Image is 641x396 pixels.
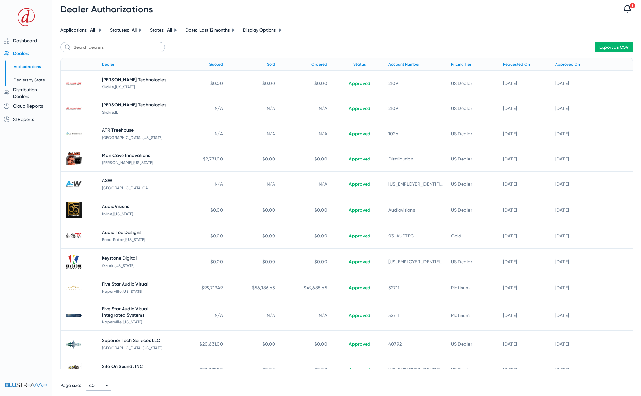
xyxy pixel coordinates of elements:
[550,275,602,300] td: [DATE]
[446,96,498,121] td: US Dealer
[66,107,82,110] img: RY_LnHATCEuZ1yHoPhEtyA.jpg
[232,105,275,112] span: N/A
[13,51,29,56] span: Dealers
[66,181,82,187] img: cwiZM3hMGEqwbxW4wtv-IA.jpg
[383,249,446,275] td: [US_EMPLOYER_IDENTIFICATION_NUMBER]
[383,121,446,146] td: 1026
[102,61,114,68] div: Dealer
[232,367,275,373] span: $0.00
[311,61,327,68] div: Ordered
[284,312,327,319] span: N/A
[383,275,446,300] td: 52711
[383,71,446,96] td: 2109
[349,367,370,373] a: Approved
[232,80,275,86] span: $0.00
[383,331,446,357] td: 40792
[167,28,172,33] span: All
[284,80,327,86] span: $0.00
[209,61,223,68] div: Quoted
[503,61,530,68] div: Requested On
[349,131,370,137] a: Approved
[180,156,223,162] span: $2,771.00
[550,71,602,96] td: [DATE]
[14,78,45,82] span: Dealers by State
[180,207,223,213] span: $0.00
[446,197,498,223] td: US Dealer
[102,61,175,68] div: Dealer
[102,160,175,166] div: [PERSON_NAME] , [US_STATE]
[446,146,498,172] td: US Dealer
[232,284,275,291] span: $56,186.65
[66,232,82,239] img: QYOOC_QvKEONHyBbkmyHRw.jpg
[102,363,143,370] span: Site On Sound, INC
[60,383,81,388] span: Page size:
[102,306,167,319] span: Five Star Audio Visual Integrated Systems
[451,61,471,68] div: Pricing Tier
[284,181,327,187] span: N/A
[132,28,137,33] span: All
[180,312,223,319] span: N/A
[284,341,327,347] span: $0.00
[388,61,420,68] div: Account Number
[13,87,37,99] span: Distribution Dealers
[284,130,327,137] span: N/A
[550,172,602,197] td: [DATE]
[60,28,87,33] span: Applications:
[550,146,602,172] td: [DATE]
[232,233,275,239] span: $0.00
[66,363,82,376] img: cKCqfbgPFk-t6Hv64qGSEA.jpg
[498,223,550,249] td: [DATE]
[102,152,150,159] span: Man Cave Innovations
[349,181,370,187] a: Approved
[66,82,82,85] img: XmB1htlFZU-2AjNaR4Jnog.png
[232,341,275,347] span: $0.00
[180,181,223,187] span: N/A
[102,236,175,243] div: Boca Raton , [US_STATE]
[13,117,34,122] span: SI Reports
[150,28,164,33] span: States:
[102,203,129,210] span: AudioVisions
[599,45,629,50] span: Export as CSV
[232,156,275,162] span: $0.00
[498,275,550,300] td: [DATE]
[550,357,602,383] td: [DATE]
[550,96,602,121] td: [DATE]
[498,172,550,197] td: [DATE]
[349,285,370,291] a: Approved
[498,96,550,121] td: [DATE]
[102,211,175,217] div: Irvine , [US_STATE]
[349,259,370,265] a: Approved
[89,383,95,388] span: 40
[349,233,370,239] a: Approved
[446,71,498,96] td: US Dealer
[349,341,370,347] a: Approved
[349,313,370,318] a: Approved
[102,178,112,184] span: ASW
[13,104,43,109] span: Cloud Reports
[383,96,446,121] td: 2109
[232,181,275,187] span: N/A
[446,223,498,249] td: Gold
[102,345,175,351] div: [GEOGRAPHIC_DATA] , [US_STATE]
[498,357,550,383] td: [DATE]
[102,281,148,288] span: Five Star Audio Visual
[284,207,327,213] span: $0.00
[102,337,160,344] span: Superior Tech Services LLC
[555,61,580,68] div: Approved On
[595,42,633,52] button: Export as CSV
[498,249,550,275] td: [DATE]
[349,207,370,213] a: Approved
[446,249,498,275] td: US Dealer
[102,229,141,236] span: Audio Tec Designs
[243,28,276,33] span: Display Options
[199,28,230,33] span: Last 12 months
[446,121,498,146] td: US Dealer
[60,4,153,15] span: Dealer Authorizations
[14,65,41,69] span: Authorizations
[180,80,223,86] span: $0.00
[180,105,223,112] span: N/A
[550,331,602,357] td: [DATE]
[66,285,82,290] img: 35PhD7i3nke2XzAut1VMuQ.png
[446,172,498,197] td: US Dealer
[102,77,166,83] span: [PERSON_NAME] Technologies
